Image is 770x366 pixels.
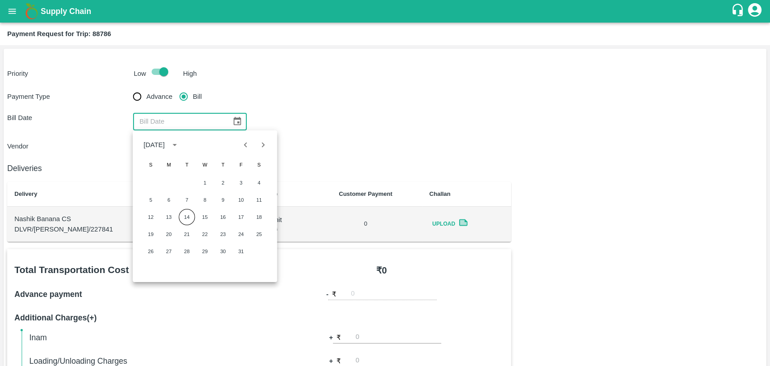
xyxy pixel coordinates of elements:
[233,156,249,174] span: Friday
[41,7,91,16] b: Supply Chain
[14,313,97,322] b: Additional Charges(+)
[143,140,165,150] div: [DATE]
[167,138,182,152] button: calendar view is open, switch to year view
[251,175,267,191] button: 4
[233,226,249,242] button: 24
[143,156,159,174] span: Sunday
[337,356,341,366] p: ₹
[329,333,333,343] b: +
[215,192,231,208] button: 9
[233,209,249,225] button: 17
[161,209,177,225] button: 13
[215,243,231,259] button: 30
[7,92,133,102] p: Payment Type
[233,243,249,259] button: 31
[7,162,511,175] h6: Deliveries
[355,331,441,343] input: 0
[143,209,159,225] button: 12
[229,113,246,130] button: Choose date
[429,218,458,231] span: Upload
[179,226,195,242] button: 21
[233,175,249,191] button: 3
[7,30,111,37] b: Payment Request for Trip: 88786
[133,113,225,130] input: Bill Date
[7,69,130,79] p: Priority
[161,192,177,208] button: 6
[251,226,267,242] button: 25
[251,192,267,208] button: 11
[251,209,267,225] button: 18
[179,209,195,225] button: 14
[215,175,231,191] button: 2
[183,69,197,79] p: High
[14,264,129,275] b: Total Transportation Cost
[134,69,146,79] p: Low
[143,243,159,259] button: 26
[23,2,41,20] img: logo
[237,136,254,153] button: Previous month
[193,92,202,102] span: Bill
[731,3,747,19] div: customer-support
[179,156,195,174] span: Tuesday
[329,356,333,366] b: +
[161,243,177,259] button: 27
[2,1,23,22] button: open drawer
[266,215,302,225] p: 0 Unit
[7,113,133,123] p: Bill Date
[351,288,437,300] input: 0
[197,243,213,259] button: 29
[215,156,231,174] span: Thursday
[339,190,392,197] b: Customer Payment
[14,290,82,299] b: Advance payment
[197,192,213,208] button: 8
[197,226,213,242] button: 22
[143,226,159,242] button: 19
[29,331,267,344] h6: Inam
[215,209,231,225] button: 16
[41,5,731,18] a: Supply Chain
[747,2,763,21] div: account of current user
[14,190,37,197] b: Delivery
[161,226,177,242] button: 20
[14,214,188,224] p: Nashik Banana CS
[197,209,213,225] button: 15
[254,136,272,153] button: Next month
[146,92,172,102] span: Advance
[215,226,231,242] button: 23
[326,289,328,299] b: -
[332,289,337,299] p: ₹
[7,141,133,151] p: Vendor
[337,333,341,343] p: ₹
[233,192,249,208] button: 10
[376,265,387,275] b: ₹ 0
[429,190,451,197] b: Challan
[197,175,213,191] button: 1
[14,224,188,234] p: DLVR/[PERSON_NAME]/227841
[197,156,213,174] span: Wednesday
[179,192,195,208] button: 7
[251,156,267,174] span: Saturday
[309,207,422,242] td: 0
[179,243,195,259] button: 28
[143,192,159,208] button: 5
[161,156,177,174] span: Monday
